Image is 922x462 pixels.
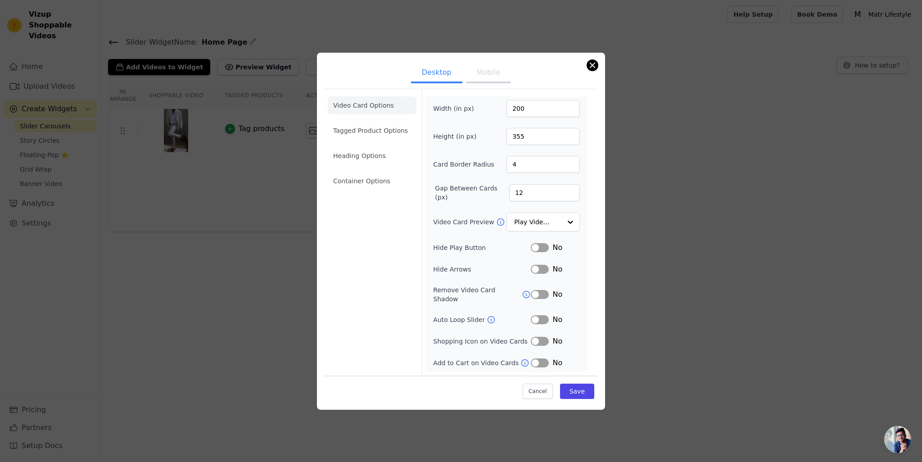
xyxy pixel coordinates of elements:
label: Add to Cart on Video Cards [433,358,520,367]
li: Tagged Product Options [328,122,416,140]
span: No [552,358,562,368]
label: Remove Video Card Shadow [433,285,522,303]
button: Mobile [466,63,511,83]
button: Cancel [523,384,553,399]
li: Heading Options [328,147,416,165]
button: Close modal [587,60,598,71]
button: Desktop [411,63,462,83]
label: Hide Play Button [433,243,531,252]
li: Container Options [328,172,416,190]
label: Auto Loop Slider [433,315,487,324]
label: Video Card Preview [433,217,496,226]
div: Open chat [884,426,911,453]
label: Gap Between Cards (px) [435,184,509,202]
span: No [552,314,562,325]
span: No [552,264,562,275]
label: Hide Arrows [433,265,531,274]
span: No [552,336,562,347]
li: Video Card Options [328,96,416,114]
label: Shopping Icon on Video Cards [433,337,531,346]
label: Height (in px) [433,132,482,141]
label: Card Border Radius [433,160,494,169]
button: Save [560,384,594,399]
label: Width (in px) [433,104,482,113]
span: No [552,289,562,300]
span: No [552,242,562,253]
